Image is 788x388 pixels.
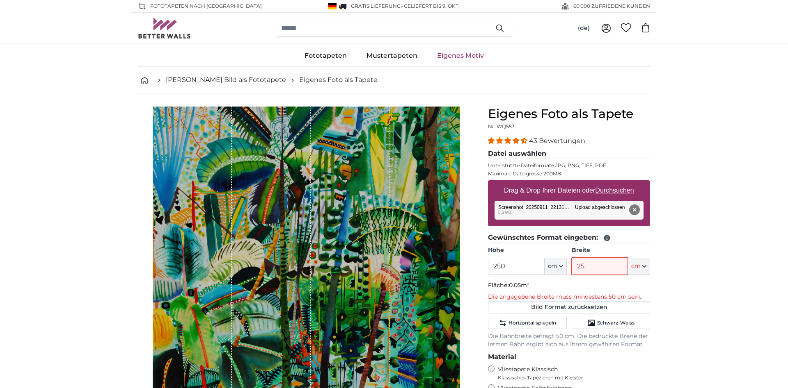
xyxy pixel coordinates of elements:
a: [PERSON_NAME] Bild als Fototapete [166,75,286,85]
label: Höhe [488,246,566,254]
u: Durchsuchen [596,187,634,194]
button: Bild Format zurücksetzen [488,301,650,313]
p: Fläche: [488,281,650,290]
span: 43 Bewertungen [529,137,585,145]
button: Horizontal spiegeln [488,317,566,329]
p: Maximale Dateigrösse 200MB. [488,170,650,177]
span: 4.40 stars [488,137,529,145]
span: - [402,3,460,9]
label: Breite [572,246,650,254]
span: Horizontal spiegeln [509,320,556,326]
span: Geliefert bis 9. Okt. [404,3,460,9]
button: cm [545,258,567,275]
span: Klassisches Tapezieren mit Kleister [498,374,643,381]
p: Die angegebene Breite muss mindestens 50 cm sein. [488,293,650,301]
a: Eigenes Motiv [427,45,494,66]
span: Fototapeten nach [GEOGRAPHIC_DATA] [150,2,262,10]
a: Eigenes Foto als Tapete [299,75,378,85]
legend: Gewünschtes Format eingeben: [488,233,650,243]
a: Fototapeten [295,45,357,66]
span: 0.05m² [509,281,529,289]
h1: Eigenes Foto als Tapete [488,107,650,121]
span: cm [548,262,557,270]
span: 60'000 ZUFRIEDENE KUNDEN [573,2,650,10]
button: (de) [571,21,596,36]
span: cm [631,262,641,270]
img: Betterwalls [138,18,191,39]
button: cm [628,258,650,275]
label: Drag & Drop Ihrer Dateien oder [501,182,637,199]
img: Deutschland [328,3,337,9]
legend: Material [488,352,650,362]
label: Vliestapete Klassisch [498,365,643,381]
span: Schwarz-Weiss [597,320,635,326]
p: Unterstützte Dateiformate JPG, PNG, TIFF, PDF. [488,162,650,169]
span: GRATIS Lieferung! [351,3,402,9]
span: Nr. WQ553 [488,123,515,129]
a: Mustertapeten [357,45,427,66]
button: Schwarz-Weiss [572,317,650,329]
p: Die Bahnbreite beträgt 50 cm. Die bedruckte Breite der letzten Bahn ergibt sich aus Ihrem gewählt... [488,332,650,349]
legend: Datei auswählen [488,149,650,159]
nav: breadcrumbs [138,67,650,93]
